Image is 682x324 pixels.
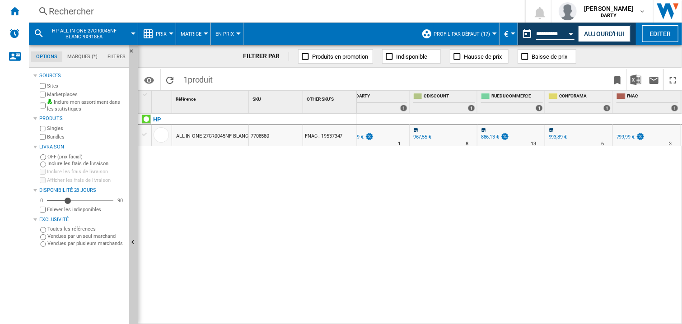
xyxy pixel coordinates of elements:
button: Matrice [181,23,206,45]
button: md-calendar [518,25,536,43]
input: Vendues par un seul marchand [40,234,46,240]
div: 993,89 € [549,134,567,140]
button: Télécharger au format Excel [627,69,645,90]
span: produit [188,75,213,84]
div: SKU Sort None [251,91,303,105]
span: Référence [176,97,196,102]
button: Open calendar [563,24,579,41]
div: Sources [39,72,125,79]
span: HP ALL IN ONE 27CR0045NF BLANC 9X918EA [48,28,121,40]
img: profile.jpg [559,2,577,20]
md-slider: Disponibilité [47,196,113,205]
div: FNAC : 19537347 [303,125,357,146]
div: Référence Sort None [174,91,248,105]
md-tab-item: Marques (*) [62,51,103,62]
input: Singles [40,126,46,132]
div: 886,13 € [481,134,499,140]
div: Sort None [305,91,357,105]
div: 1 offers sold by CONFORAMA [603,105,611,111]
div: HP ALL IN ONE 27CR0045NF BLANC 9X918EA [33,23,133,45]
img: promotionV3.png [636,133,645,140]
div: ALL IN ONE 27CR0045NF BLANC 9X918EA [176,126,270,147]
button: Créer un favoris [608,69,626,90]
div: 1 offers sold by DARTY [400,105,407,111]
img: excel-24x24.png [631,74,641,85]
label: Inclure les frais de livraison [47,168,125,175]
div: Prix [143,23,171,45]
span: OTHER SKU'S [307,97,334,102]
div: Disponibilité 28 Jours [39,187,125,194]
md-menu: Currency [500,23,518,45]
label: Inclure les frais de livraison [47,160,125,167]
img: promotionV3.png [500,133,509,140]
div: OTHER SKU'S Sort None [305,91,357,105]
label: Afficher les frais de livraison [47,177,125,184]
label: OFF (prix facial) [47,153,125,160]
button: Editer [642,25,678,42]
div: CDISCOUNT 1 offers sold by CDISCOUNT [411,91,477,113]
div: 90 [115,197,125,204]
div: Exclusivité [39,216,125,223]
input: Inclure les frais de livraison [40,162,46,167]
div: Sort None [174,91,248,105]
button: HP ALL IN ONE 27CR0045NF BLANC 9X918EA [48,23,130,45]
div: 1 offers sold by RUEDUCOMMERCE [536,105,543,111]
input: Afficher les frais de livraison [40,177,46,183]
button: Baisse de prix [518,49,576,64]
span: CONFORAMA [559,93,611,101]
label: Bundles [47,134,125,140]
div: Livraison [39,143,125,151]
span: Produits en promotion [312,53,368,60]
button: Envoyer ce rapport par email [645,69,663,90]
b: DARTY [601,13,617,19]
div: 799,99 € [344,133,374,142]
div: 799,99 € [615,133,645,142]
label: Marketplaces [47,91,125,98]
span: DARTY [356,93,407,101]
div: 0 [38,197,45,204]
span: CDISCOUNT [424,93,475,101]
input: OFF (prix facial) [40,154,46,160]
div: Sort None [154,91,172,105]
label: Toutes les références [47,226,125,232]
span: Prix [156,31,167,37]
button: € [504,23,513,45]
span: 1 [179,69,217,88]
div: Délai de livraison : 13 jours [531,139,536,148]
input: Afficher les frais de livraison [40,207,46,213]
div: DARTY 1 offers sold by DARTY [344,91,409,113]
input: Vendues par plusieurs marchands [40,241,46,247]
div: 967,55 € [412,133,431,142]
div: CONFORAMA 1 offers sold by CONFORAMA [547,91,612,113]
div: Rechercher [49,5,501,18]
md-tab-item: Options [31,51,62,62]
label: Enlever les indisponibles [47,206,125,213]
input: Inclure les frais de livraison [40,169,46,175]
button: Hausse de prix [450,49,509,64]
div: En Prix [215,23,238,45]
span: [PERSON_NAME] [584,4,633,13]
div: 7708580 [249,125,303,146]
div: 886,13 € [480,133,509,142]
md-tab-item: Filtres [103,51,131,62]
span: Profil par défaut (17) [434,31,490,37]
button: Produits en promotion [298,49,373,64]
div: 799,99 € [617,134,635,140]
input: Inclure mon assortiment dans les statistiques [40,100,46,111]
button: Masquer [129,45,140,61]
input: Bundles [40,134,46,140]
label: Singles [47,125,125,132]
label: Inclure mon assortiment dans les statistiques [47,99,125,113]
div: Ce rapport est basé sur une date antérieure à celle d'aujourd'hui. [518,23,576,45]
span: SKU [252,97,261,102]
button: Prix [156,23,171,45]
button: Options [140,72,158,88]
div: FILTRER PAR [243,52,290,61]
span: Hausse de prix [464,53,502,60]
input: Marketplaces [40,92,46,97]
span: En Prix [215,31,234,37]
img: mysite-bg-18x18.png [47,99,52,104]
div: 1 offers sold by FNAC [671,105,678,111]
